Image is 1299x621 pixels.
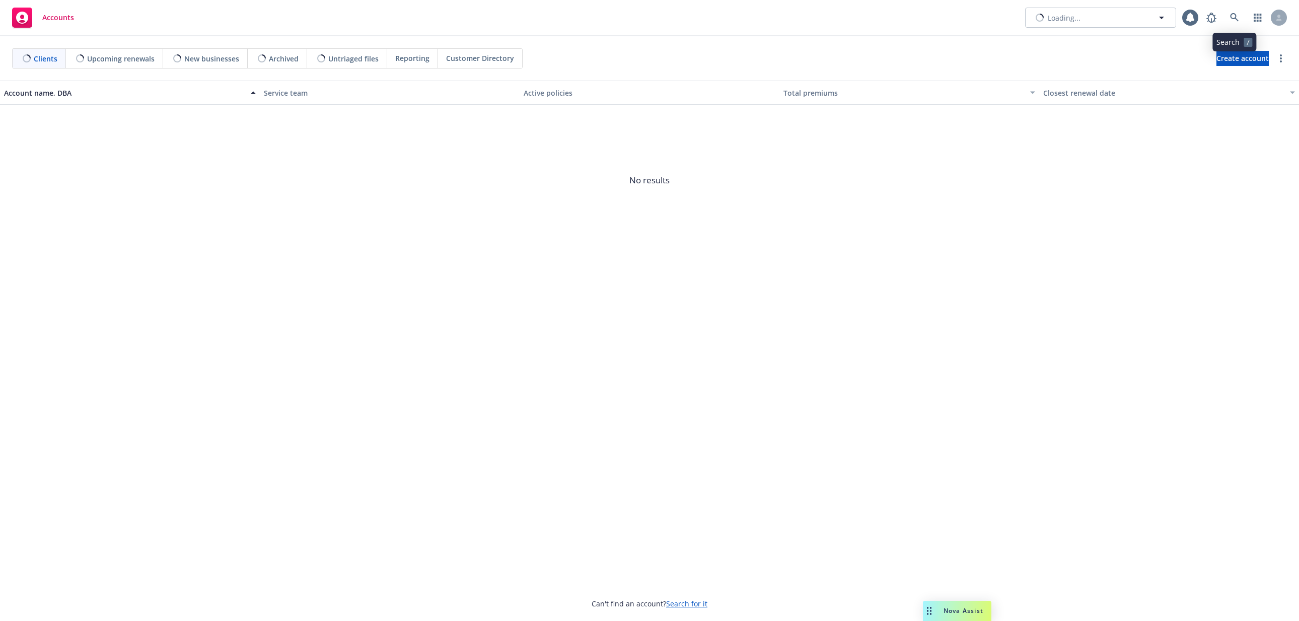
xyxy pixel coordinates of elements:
span: Customer Directory [446,53,514,63]
span: Can't find an account? [592,598,707,609]
div: Service team [264,88,516,98]
span: Archived [269,53,299,64]
button: Total premiums [779,81,1039,105]
button: Closest renewal date [1039,81,1299,105]
span: Loading... [1048,13,1080,23]
span: Nova Assist [944,606,983,615]
div: Drag to move [923,601,935,621]
a: Accounts [8,4,78,32]
a: Create account [1216,51,1269,66]
span: Clients [34,53,57,64]
div: Account name, DBA [4,88,245,98]
span: Upcoming renewals [87,53,155,64]
a: Report a Bug [1201,8,1221,28]
div: Closest renewal date [1043,88,1284,98]
div: Active policies [524,88,775,98]
button: Service team [260,81,520,105]
button: Nova Assist [923,601,991,621]
span: Create account [1216,49,1269,68]
button: Active policies [520,81,779,105]
span: New businesses [184,53,239,64]
button: Loading... [1025,8,1176,28]
a: Switch app [1248,8,1268,28]
div: Total premiums [783,88,1024,98]
a: Search for it [666,599,707,608]
a: more [1275,52,1287,64]
span: Accounts [42,14,74,22]
span: Untriaged files [328,53,379,64]
span: Reporting [395,53,429,63]
a: Search [1224,8,1245,28]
